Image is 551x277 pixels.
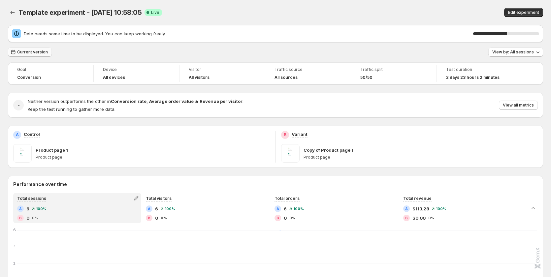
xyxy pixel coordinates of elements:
[36,155,270,160] p: Product page
[17,75,41,80] span: Conversion
[26,215,29,221] span: 0
[13,144,32,163] img: Product page 1
[103,67,170,72] span: Device
[13,244,16,249] text: 4
[508,10,539,15] span: Edit experiment
[13,181,538,188] h2: Performance over time
[103,66,170,81] a: DeviceAll devices
[293,207,304,211] span: 100%
[284,205,287,212] span: 6
[8,47,52,57] button: Current version
[529,203,538,213] button: Collapse chart
[155,215,158,221] span: 0
[200,99,243,104] strong: Revenue per visitor
[148,207,150,211] h2: A
[161,216,167,220] span: 0%
[360,66,427,81] a: Traffic split50/50
[504,8,543,17] button: Edit experiment
[18,9,142,16] span: Template experiment - [DATE] 10:58:05
[24,30,473,37] span: Data needs some time to be displayed. You can keep working freely.
[275,196,300,201] span: Total orders
[13,261,16,266] text: 2
[488,47,543,57] button: View by: All sessions
[446,66,513,81] a: Test duration2 days 23 hours 2 minutes
[146,196,172,201] span: Total visitors
[103,75,125,80] h4: All devices
[17,196,46,201] span: Total sessions
[446,75,500,80] span: 2 days 23 hours 2 minutes
[276,207,279,211] h2: A
[17,102,20,108] h2: -
[36,207,47,211] span: 100%
[276,216,279,220] h2: B
[111,99,146,104] strong: Conversion rate
[151,10,159,15] span: Live
[28,107,115,112] span: Keep the test running to gather more data.
[428,216,435,220] span: 0%
[360,67,427,72] span: Traffic split
[446,67,513,72] span: Test duration
[436,207,446,211] span: 100%
[292,131,308,138] p: Variant
[36,147,68,153] p: Product page 1
[275,75,298,80] h4: All sources
[304,147,353,153] p: Copy of Product page 1
[17,67,84,72] span: Goal
[26,205,29,212] span: 6
[284,132,286,138] h2: B
[289,216,296,220] span: 0%
[189,66,256,81] a: VisitorAll visitors
[16,132,19,138] h2: A
[28,99,243,104] span: Neither version outperforms the other in .
[281,144,300,163] img: Copy of Product page 1
[149,99,194,104] strong: Average order value
[17,66,84,81] a: GoalConversion
[32,216,38,220] span: 0%
[19,216,22,220] h2: B
[503,103,534,108] span: View all metrics
[13,228,16,232] text: 6
[275,66,341,81] a: Traffic sourceAll sources
[275,67,341,72] span: Traffic source
[165,207,175,211] span: 100%
[17,49,48,55] span: Current version
[195,99,198,104] strong: &
[19,207,22,211] h2: A
[412,215,426,221] span: $0.00
[405,216,408,220] h2: B
[412,205,429,212] span: $113.28
[148,216,150,220] h2: B
[499,101,538,110] button: View all metrics
[24,131,40,138] p: Control
[284,215,287,221] span: 0
[155,205,158,212] span: 6
[492,49,534,55] span: View by: All sessions
[403,196,432,201] span: Total revenue
[8,8,17,17] button: Back
[189,67,256,72] span: Visitor
[189,75,210,80] h4: All visitors
[360,75,373,80] span: 50/50
[405,207,408,211] h2: A
[304,155,538,160] p: Product page
[146,99,148,104] strong: ,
